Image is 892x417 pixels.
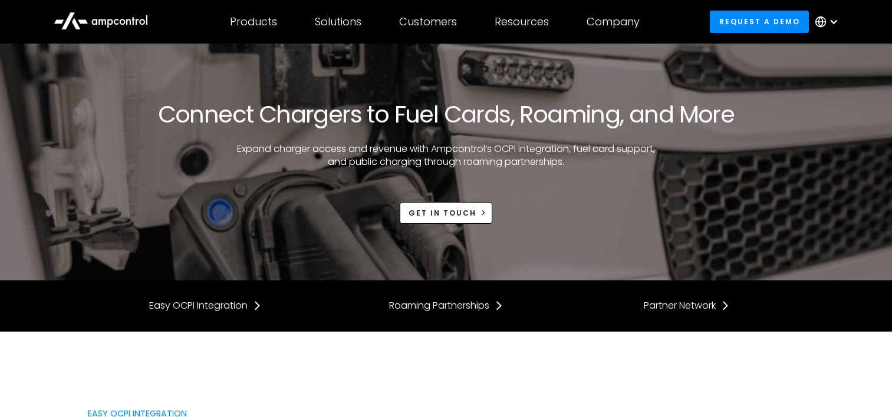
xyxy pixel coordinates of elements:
[158,100,735,128] h1: Connect Chargers to Fuel Cards, Roaming, and More
[315,15,361,28] div: Solutions
[495,15,549,28] div: Resources
[230,15,277,28] div: Products
[587,15,640,28] div: Company
[399,15,457,28] div: Customers
[409,208,476,219] div: Get in touch
[389,299,489,312] div: Roaming Partnerships
[149,299,248,312] div: Easy OCPI Integration
[710,11,809,32] a: Request a demo
[149,299,262,312] a: Easy OCPI Integration
[389,299,503,312] a: Roaming Partnerships
[644,299,730,312] a: Partner Network
[644,299,716,312] div: Partner Network
[231,143,661,169] p: Expand charger access and revenue with Ampcontrol’s OCPI integration, fuel card support, and publ...
[400,202,493,224] a: Get in touch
